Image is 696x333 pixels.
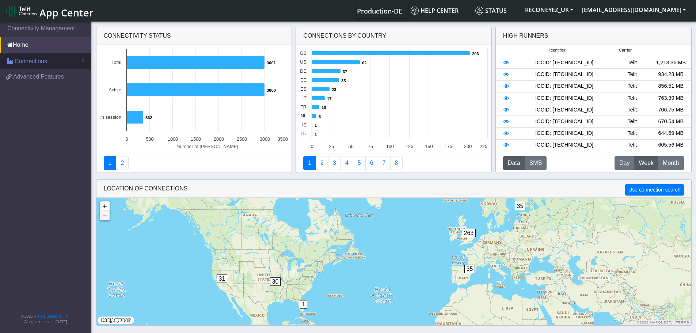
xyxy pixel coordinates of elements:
[328,156,341,170] a: Usage per Country
[300,86,307,92] text: ES
[613,129,651,137] div: Telit
[322,105,326,110] text: 10
[516,141,613,149] div: ICCID: [TECHNICAL_ID]
[651,71,690,79] div: 934.28 MB
[316,156,328,170] a: Carrier
[615,156,634,170] button: Day
[311,144,313,149] text: 0
[651,106,690,114] div: 706.75 MB
[472,52,479,56] text: 203
[96,180,691,198] div: LOCATION OF CONNECTIONS
[357,7,402,15] span: Production-DE
[378,156,391,170] a: Zero Session
[475,7,483,15] img: status.svg
[236,136,247,142] text: 2500
[104,156,285,170] nav: Summary paging
[658,156,684,170] button: Month
[462,229,476,237] span: 263
[96,27,292,45] div: Connectivity status
[408,3,472,18] a: Help center
[425,144,433,149] text: 150
[357,3,402,18] a: Your current platform instance
[619,47,632,53] span: Carrier
[109,87,121,92] text: Active
[300,104,307,110] text: FR
[516,129,613,137] div: ICCID: [TECHNICAL_ID]
[100,201,110,211] a: Zoom in
[300,300,308,309] span: 1
[315,132,317,137] text: 1
[300,300,307,322] div: 1
[445,144,452,149] text: 175
[217,275,228,283] span: 31
[302,122,307,128] text: IE
[475,7,507,15] span: Status
[343,69,347,74] text: 37
[300,68,307,74] text: DE
[639,159,654,167] span: Week
[521,3,578,16] button: RECONEYEZ_UK
[651,59,690,67] div: 1,213.36 MB
[116,156,129,170] a: Deployment status
[480,144,487,149] text: 225
[13,72,64,81] span: Advanced Features
[341,79,346,83] text: 35
[516,106,613,114] div: ICCID: [TECHNICAL_ID]
[516,59,613,67] div: ICCID: [TECHNICAL_ID]
[100,114,121,120] text: In session
[300,59,307,65] text: US
[619,159,630,167] span: Day
[651,82,690,90] div: 856.51 MB
[362,61,366,65] text: 62
[301,113,307,118] text: NL
[651,118,690,126] div: 670.54 MB
[213,136,224,142] text: 2000
[267,61,276,65] text: 3001
[39,6,94,19] span: App Center
[100,211,110,220] a: Zoom out
[349,144,354,149] text: 50
[516,71,613,79] div: ICCID: [TECHNICAL_ID]
[411,7,459,15] span: Help center
[365,156,378,170] a: 14 Days Trend
[634,156,658,170] button: Week
[515,202,526,210] span: 35
[368,144,373,149] text: 75
[104,156,117,170] a: Connectivity status
[300,77,307,83] text: EE
[613,94,651,102] div: Telit
[613,71,651,79] div: Telit
[15,57,47,66] span: Connections
[464,144,472,149] text: 200
[167,136,178,142] text: 1000
[578,3,690,16] button: [EMAIL_ADDRESS][DOMAIN_NAME]
[651,141,690,149] div: 605.56 MB
[303,156,316,170] a: Connections By Country
[270,277,281,286] span: 30
[663,159,679,167] span: Month
[259,136,270,142] text: 3000
[125,136,128,142] text: 0
[111,60,121,65] text: Total
[329,144,334,149] text: 25
[33,314,69,318] a: Telit IoT Solutions, Inc.
[549,47,565,53] span: Identifier
[6,3,92,19] a: App Center
[613,59,651,67] div: Telit
[146,136,153,142] text: 500
[516,94,613,102] div: ICCID: [TECHNICAL_ID]
[676,321,689,324] a: Terms
[303,95,307,101] text: IT
[613,82,651,90] div: Telit
[472,3,521,18] a: Status
[635,320,691,325] div: ©2025 MapQuest, |
[411,7,419,15] img: knowledge.svg
[625,184,684,196] button: Use connection search
[503,31,548,40] div: High Runners
[300,50,307,56] text: GB
[327,97,331,101] text: 17
[303,156,484,170] nav: Summary paging
[390,156,403,170] a: Not Connected for 30 days
[319,114,321,119] text: 6
[516,118,613,126] div: ICCID: [TECHNICAL_ID]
